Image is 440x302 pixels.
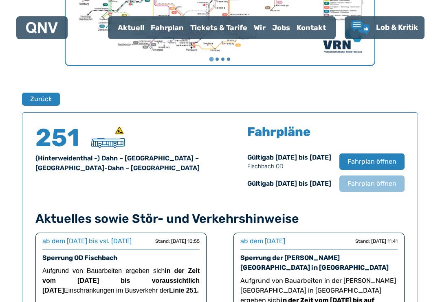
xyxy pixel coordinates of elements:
[114,17,147,38] a: Aktuell
[293,17,329,38] a: Kontakt
[247,126,310,138] h5: Fahrpläne
[240,236,285,246] div: ab dem [DATE]
[339,153,405,170] button: Fahrplan öffnen
[247,179,331,189] div: Gültig ab [DATE] bis [DATE]
[348,179,396,189] span: Fahrplan öffnen
[216,58,219,61] button: Gehe zu Seite 2
[66,56,374,62] ul: Wählen Sie eine Seite zum Anzeigen
[247,153,331,171] div: Gültig ab [DATE] bis [DATE]
[22,93,55,106] a: Zurück
[355,238,398,244] div: Stand: [DATE] 11:41
[35,153,210,173] div: (Hinterweidenthal -) Dahn – [GEOGRAPHIC_DATA] – [GEOGRAPHIC_DATA]-Dahn – [GEOGRAPHIC_DATA]
[251,17,269,38] a: Wir
[351,20,418,35] a: Lob & Kritik
[35,126,84,150] h4: 251
[376,23,418,32] span: Lob & Kritik
[221,58,224,61] button: Gehe zu Seite 3
[26,22,58,33] img: QNV Logo
[227,58,230,61] button: Gehe zu Seite 4
[22,93,60,106] button: Zurück
[247,162,331,171] p: Fischbach OD
[348,157,396,167] span: Fahrplan öffnen
[209,57,213,62] button: Gehe zu Seite 1
[42,267,200,294] strong: in der Zeit vom [DATE] bis voraussichtlich [DATE]
[42,254,117,262] a: Sperrung OD Fischbach
[155,238,200,244] div: Stand: [DATE] 10:55
[42,267,200,294] span: Aufgrund von Bauarbeiten ergeben sich Einschränkungen im Busverkehr der
[147,17,187,38] a: Fahrplan
[91,138,125,148] img: Überlandbus
[42,236,132,246] div: ab dem [DATE] bis vsl. [DATE]
[339,175,405,192] button: Fahrplan öffnen
[26,20,58,36] a: QNV Logo
[187,17,251,38] a: Tickets & Tarife
[169,287,199,294] strong: Linie 251.
[240,254,389,271] a: Sperrung der [PERSON_NAME][GEOGRAPHIC_DATA] in [GEOGRAPHIC_DATA]
[269,17,293,38] a: Jobs
[35,211,405,226] h4: Aktuelles sowie Stör- und Verkehrshinweise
